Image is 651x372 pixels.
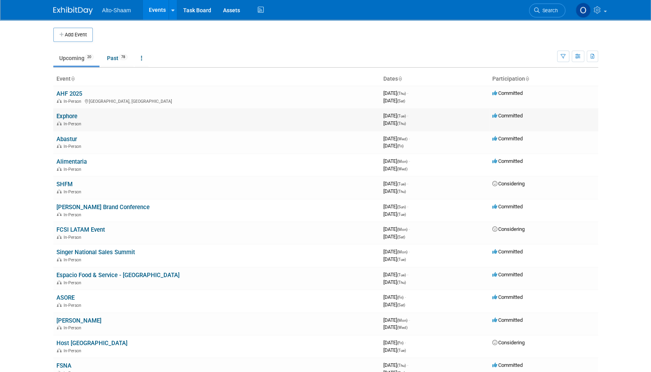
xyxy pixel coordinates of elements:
[64,167,84,172] span: In-Person
[405,294,406,300] span: -
[57,212,62,216] img: In-Person Event
[53,7,93,15] img: ExhibitDay
[397,257,406,262] span: (Tue)
[57,144,62,148] img: In-Person Event
[64,144,84,149] span: In-Person
[397,280,406,285] span: (Thu)
[397,114,406,118] span: (Tue)
[383,120,406,126] span: [DATE]
[64,257,84,262] span: In-Person
[397,167,407,171] span: (Wed)
[492,272,523,278] span: Committed
[57,257,62,261] img: In-Person Event
[540,8,558,13] span: Search
[492,90,523,96] span: Committed
[407,113,408,119] span: -
[383,143,403,149] span: [DATE]
[409,136,410,142] span: -
[492,181,525,187] span: Considering
[397,250,407,254] span: (Mon)
[64,280,84,285] span: In-Person
[57,348,62,352] img: In-Person Event
[85,54,94,60] span: 20
[101,51,133,66] a: Past78
[380,72,489,86] th: Dates
[57,167,62,171] img: In-Person Event
[529,4,565,17] a: Search
[383,279,406,285] span: [DATE]
[53,51,99,66] a: Upcoming20
[397,341,403,345] span: (Fri)
[102,7,131,13] span: Alto-Shaam
[64,303,84,308] span: In-Person
[383,204,408,210] span: [DATE]
[56,113,77,120] a: Exphore
[56,226,105,233] a: FCSI LATAM Event
[492,362,523,368] span: Committed
[64,121,84,127] span: In-Person
[383,211,406,217] span: [DATE]
[397,205,406,209] span: (Sun)
[397,91,406,96] span: (Thu)
[56,362,71,369] a: FSNA
[57,235,62,239] img: In-Person Event
[409,317,410,323] span: -
[383,188,406,194] span: [DATE]
[56,98,377,104] div: [GEOGRAPHIC_DATA], [GEOGRAPHIC_DATA]
[397,227,407,232] span: (Mon)
[397,318,407,323] span: (Mon)
[397,182,406,186] span: (Tue)
[56,317,101,324] a: [PERSON_NAME]
[56,90,82,97] a: AHF 2025
[397,121,406,126] span: (Thu)
[56,249,135,256] a: Singer National Sales Summit
[407,90,408,96] span: -
[397,303,405,307] span: (Sat)
[64,235,84,240] span: In-Person
[397,325,407,330] span: (Wed)
[397,235,405,239] span: (Sat)
[489,72,598,86] th: Participation
[57,303,62,307] img: In-Person Event
[383,136,410,142] span: [DATE]
[405,340,406,346] span: -
[383,226,410,232] span: [DATE]
[57,280,62,284] img: In-Person Event
[56,272,180,279] a: Espacio Food & Service - [GEOGRAPHIC_DATA]
[409,226,410,232] span: -
[64,348,84,353] span: In-Person
[407,362,408,368] span: -
[119,54,128,60] span: 78
[492,249,523,255] span: Committed
[53,28,93,42] button: Add Event
[383,98,405,104] span: [DATE]
[492,158,523,164] span: Committed
[64,99,84,104] span: In-Person
[383,249,410,255] span: [DATE]
[64,325,84,330] span: In-Person
[397,99,405,103] span: (Sat)
[397,189,406,194] span: (Thu)
[397,295,403,300] span: (Fri)
[383,234,405,240] span: [DATE]
[407,272,408,278] span: -
[492,340,525,346] span: Considering
[383,158,410,164] span: [DATE]
[383,256,406,262] span: [DATE]
[397,273,406,277] span: (Tue)
[64,189,84,194] span: In-Person
[56,136,77,143] a: Abastur
[409,249,410,255] span: -
[492,136,523,142] span: Committed
[383,302,405,308] span: [DATE]
[383,294,406,300] span: [DATE]
[383,181,408,187] span: [DATE]
[398,76,402,82] a: Sort by Start Date
[383,272,408,278] span: [DATE]
[492,113,523,119] span: Committed
[576,3,591,18] img: Olivia Strasser
[397,159,407,164] span: (Mon)
[383,324,407,330] span: [DATE]
[57,189,62,193] img: In-Person Event
[397,144,403,148] span: (Fri)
